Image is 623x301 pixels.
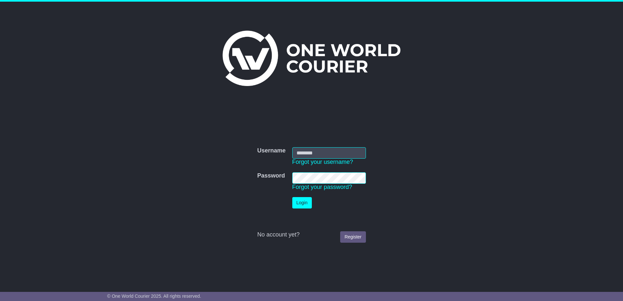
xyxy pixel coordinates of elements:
a: Register [340,231,366,243]
div: No account yet? [257,231,366,238]
label: Username [257,147,285,154]
a: Forgot your username? [292,159,353,165]
label: Password [257,172,285,179]
img: One World [223,31,400,86]
a: Forgot your password? [292,184,352,190]
button: Login [292,197,312,208]
span: © One World Courier 2025. All rights reserved. [107,294,201,299]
